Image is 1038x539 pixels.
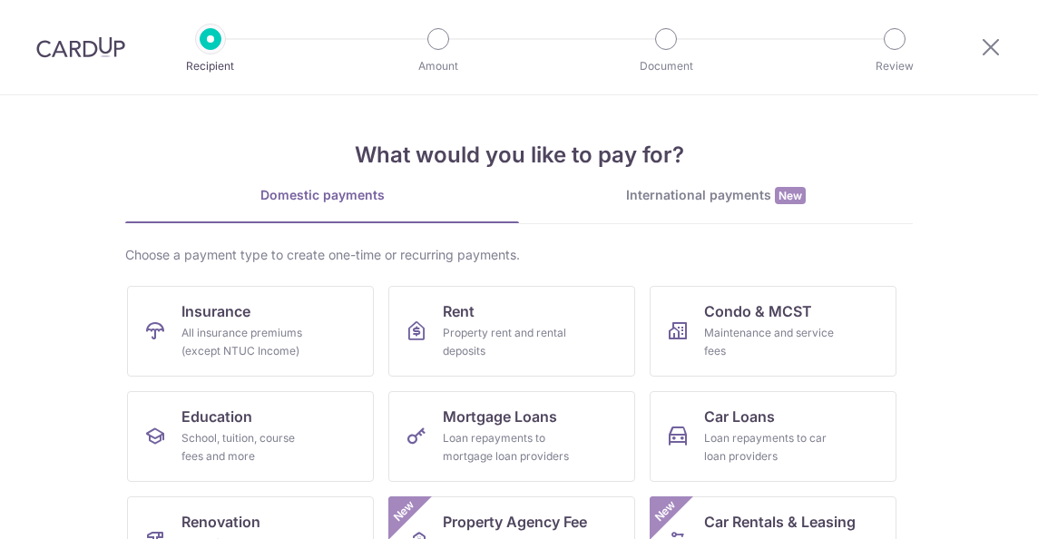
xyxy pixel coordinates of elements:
[651,496,681,526] span: New
[704,406,775,427] span: Car Loans
[388,391,635,482] a: Mortgage LoansLoan repayments to mortgage loan providers
[388,286,635,377] a: RentProperty rent and rental deposits
[443,406,557,427] span: Mortgage Loans
[181,406,252,427] span: Education
[704,300,812,322] span: Condo & MCST
[127,286,374,377] a: InsuranceAll insurance premiums (except NTUC Income)
[775,187,806,204] span: New
[443,511,587,533] span: Property Agency Fee
[181,300,250,322] span: Insurance
[443,300,475,322] span: Rent
[181,511,260,533] span: Renovation
[125,246,913,264] div: Choose a payment type to create one-time or recurring payments.
[599,57,733,75] p: Document
[704,511,856,533] span: Car Rentals & Leasing
[36,36,125,58] img: CardUp
[127,391,374,482] a: EducationSchool, tuition, course fees and more
[443,429,573,465] div: Loan repayments to mortgage loan providers
[704,429,835,465] div: Loan repayments to car loan providers
[389,496,419,526] span: New
[125,139,913,171] h4: What would you like to pay for?
[181,324,312,360] div: All insurance premiums (except NTUC Income)
[704,324,835,360] div: Maintenance and service fees
[650,391,896,482] a: Car LoansLoan repayments to car loan providers
[650,286,896,377] a: Condo & MCSTMaintenance and service fees
[519,186,913,205] div: International payments
[143,57,278,75] p: Recipient
[371,57,505,75] p: Amount
[181,429,312,465] div: School, tuition, course fees and more
[827,57,962,75] p: Review
[125,186,519,204] div: Domestic payments
[443,324,573,360] div: Property rent and rental deposits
